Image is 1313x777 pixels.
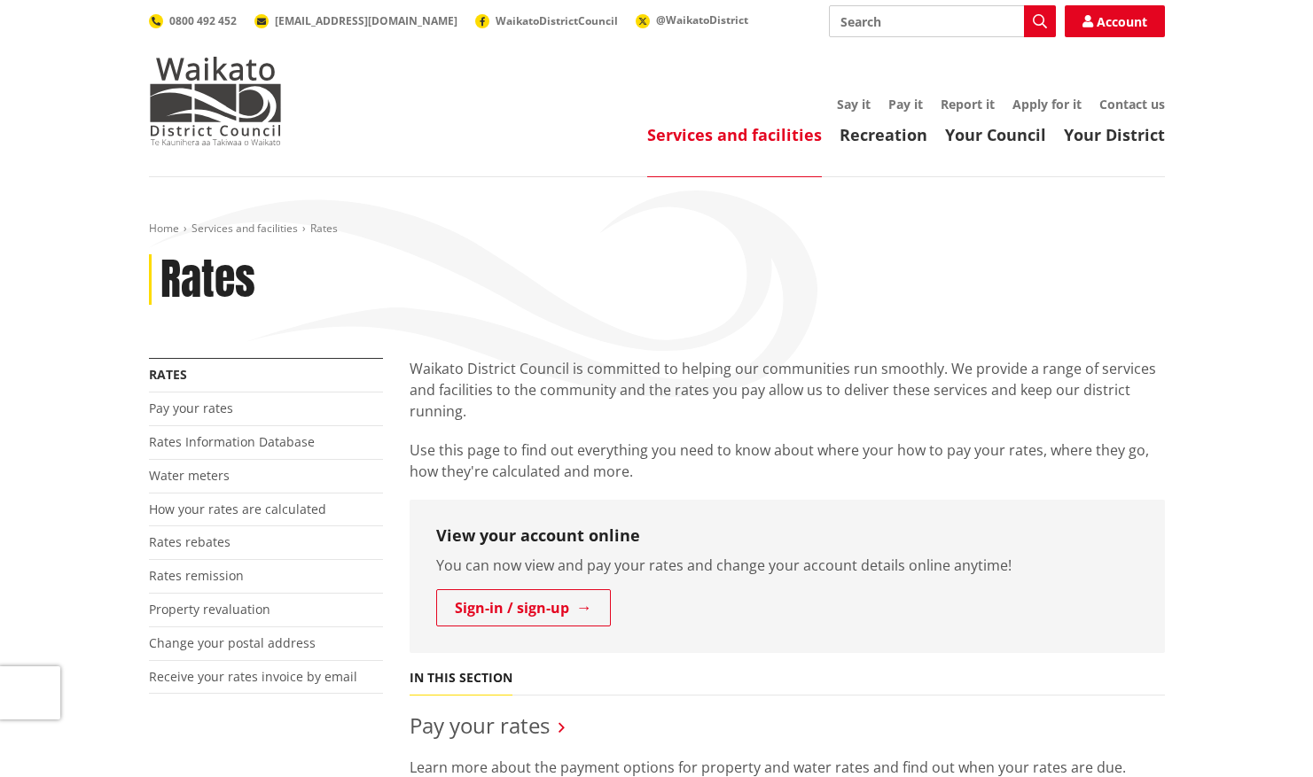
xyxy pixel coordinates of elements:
h5: In this section [410,671,512,686]
a: Water meters [149,467,230,484]
span: @WaikatoDistrict [656,12,748,27]
a: 0800 492 452 [149,13,237,28]
a: Sign-in / sign-up [436,589,611,626]
a: Contact us [1099,96,1165,113]
a: Your District [1064,124,1165,145]
a: Pay it [888,96,923,113]
nav: breadcrumb [149,221,1165,237]
span: 0800 492 452 [169,13,237,28]
a: Report it [941,96,995,113]
a: Apply for it [1012,96,1082,113]
a: Account [1065,5,1165,37]
span: Rates [310,221,338,236]
a: Change your postal address [149,634,316,651]
input: Search input [829,5,1056,37]
h3: View your account online [436,526,1138,546]
a: Receive your rates invoice by email [149,668,357,685]
a: Rates [149,366,187,383]
span: [EMAIL_ADDRESS][DOMAIN_NAME] [275,13,457,28]
a: Pay your rates [410,711,550,740]
a: [EMAIL_ADDRESS][DOMAIN_NAME] [254,13,457,28]
span: WaikatoDistrictCouncil [496,13,618,28]
a: Services and facilities [191,221,298,236]
a: Say it [837,96,871,113]
p: Use this page to find out everything you need to know about where your how to pay your rates, whe... [410,439,1165,482]
img: Waikato District Council - Te Kaunihera aa Takiwaa o Waikato [149,57,282,145]
a: Home [149,221,179,236]
a: Rates Information Database [149,433,315,450]
p: Waikato District Council is committed to helping our communities run smoothly. We provide a range... [410,358,1165,422]
a: Pay your rates [149,400,233,416]
a: Rates remission [149,567,244,584]
a: Rates rebates [149,533,231,550]
a: Your Council [945,124,1046,145]
a: How your rates are calculated [149,501,326,517]
a: Property revaluation [149,601,270,618]
a: WaikatoDistrictCouncil [475,13,618,28]
a: @WaikatoDistrict [636,12,748,27]
h1: Rates [160,254,255,306]
p: You can now view and pay your rates and change your account details online anytime! [436,555,1138,576]
a: Recreation [840,124,927,145]
a: Services and facilities [647,124,822,145]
